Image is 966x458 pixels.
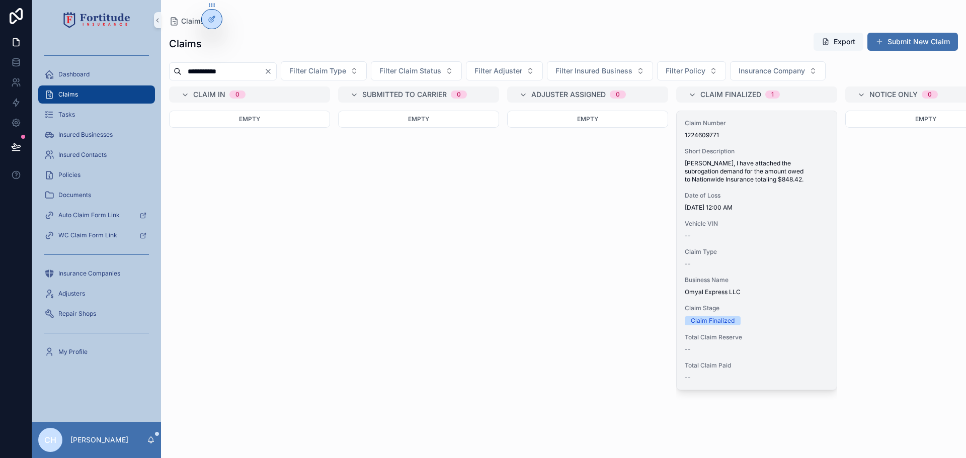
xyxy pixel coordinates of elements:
span: Policies [58,171,80,179]
button: Submit New Claim [867,33,958,51]
a: Claim Number1224609771Short Description[PERSON_NAME], I have attached the subrogation demand for ... [676,111,837,390]
button: Select Button [547,61,653,80]
span: Insurance Company [739,66,805,76]
button: Select Button [657,61,726,80]
span: Claim Type [685,248,829,256]
span: Omyal Express LLC [685,288,829,296]
a: Insurance Companies [38,264,155,283]
div: 1 [771,90,774,99]
h1: Claims [169,37,202,51]
span: Empty [239,115,260,123]
span: Business Name [685,276,829,284]
button: Select Button [730,61,826,80]
span: Filter Policy [666,66,705,76]
span: -- [685,345,691,353]
span: Claim In [193,89,225,100]
div: scrollable content [32,40,161,374]
span: Tasks [58,111,75,119]
span: [DATE] 12:00 AM [685,204,829,212]
span: Empty [915,115,936,123]
span: 1224609771 [685,131,829,139]
span: -- [685,232,691,240]
span: Filter Claim Status [379,66,441,76]
span: Submitted to Carrier [362,89,447,100]
span: Auto Claim Form Link [58,211,120,219]
span: -- [685,374,691,382]
a: Claims [169,16,204,26]
span: Claim Finalized [700,89,761,100]
span: Claim Stage [685,304,829,312]
span: Empty [577,115,598,123]
button: Export [814,33,863,51]
span: Adjuster Assigned [531,89,606,100]
span: Adjusters [58,290,85,298]
span: Documents [58,191,91,199]
button: Clear [264,67,276,75]
div: 0 [457,90,461,99]
a: Repair Shops [38,305,155,323]
a: Tasks [38,106,155,124]
span: Short Description [685,147,829,155]
a: Insured Businesses [38,126,155,144]
a: Dashboard [38,65,155,83]
a: Insured Contacts [38,146,155,164]
span: Date of Loss [685,192,829,200]
span: -- [685,260,691,268]
span: Filter Adjuster [474,66,522,76]
span: Repair Shops [58,310,96,318]
button: Select Button [281,61,367,80]
span: Filter Insured Business [555,66,632,76]
a: Policies [38,166,155,184]
span: Insurance Companies [58,269,120,278]
div: 0 [616,90,620,99]
span: Claims [181,16,204,26]
p: [PERSON_NAME] [70,435,128,445]
a: Auto Claim Form Link [38,206,155,224]
div: 0 [235,90,239,99]
a: Documents [38,186,155,204]
span: Claim Number [685,119,829,127]
span: My Profile [58,348,88,356]
span: WC Claim Form Link [58,231,117,239]
span: Total Claim Reserve [685,333,829,341]
span: Empty [408,115,429,123]
span: Filter Claim Type [289,66,346,76]
span: Total Claim Paid [685,361,829,370]
span: Dashboard [58,70,90,78]
span: Insured Businesses [58,131,113,139]
span: Claims [58,90,78,99]
span: [PERSON_NAME], I have attached the subrogation demand for the amount owed to Nationwide Insurance... [685,159,829,184]
a: My Profile [38,343,155,361]
span: Vehicle VIN [685,220,829,228]
span: Insured Contacts [58,151,107,159]
a: Claims [38,85,155,104]
a: WC Claim Form Link [38,226,155,244]
div: Claim Finalized [691,316,735,325]
img: App logo [63,12,130,28]
span: CH [44,434,56,446]
a: Adjusters [38,285,155,303]
div: 0 [928,90,932,99]
span: Notice Only [869,89,918,100]
button: Select Button [466,61,543,80]
button: Select Button [371,61,462,80]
